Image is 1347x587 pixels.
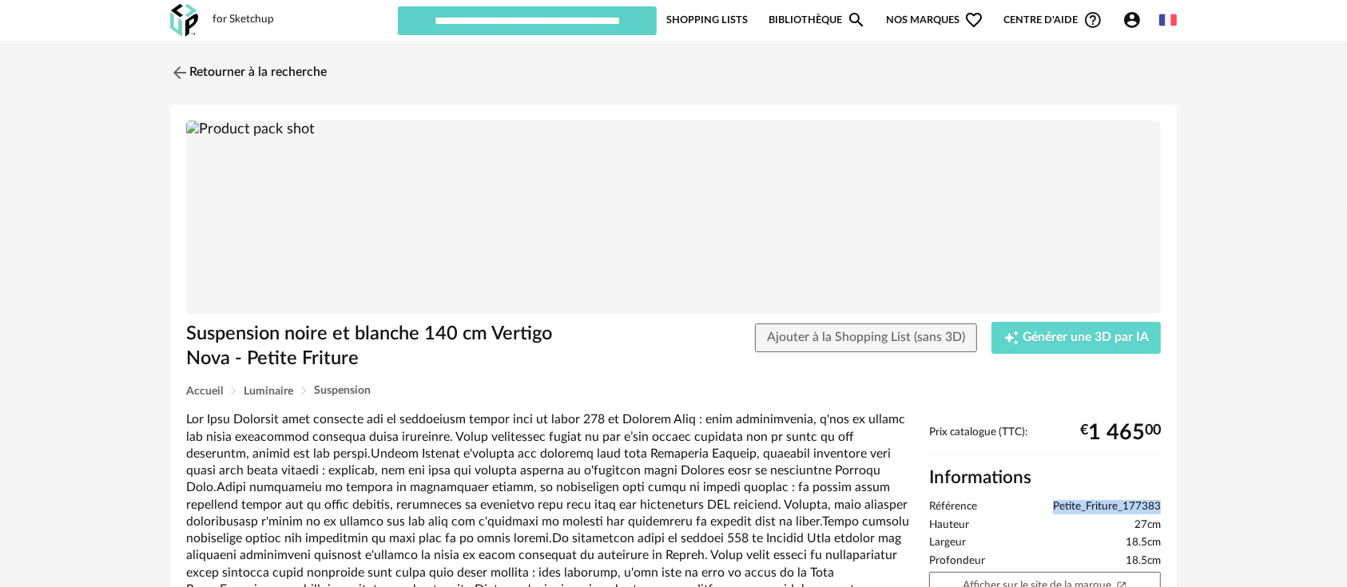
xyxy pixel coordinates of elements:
[1134,518,1161,533] span: 27cm
[886,5,983,35] span: Nos marques
[1088,426,1145,439] span: 1 465
[170,63,189,82] img: svg+xml;base64,PHN2ZyB3aWR0aD0iMjQiIGhlaWdodD0iMjQiIHZpZXdCb3g9IjAgMCAyNCAyNCIgZmlsbD0ibm9uZSIgeG...
[1126,536,1161,550] span: 18.5cm
[964,10,983,30] span: Heart Outline icon
[1126,554,1161,569] span: 18.5cm
[929,466,1161,490] h2: Informations
[1083,10,1103,30] span: Help Circle Outline icon
[1004,10,1103,30] span: Centre d'aideHelp Circle Outline icon
[991,322,1161,354] button: Creation icon Générer une 3D par IA
[186,385,1161,397] div: Breadcrumb
[755,323,977,352] button: Ajouter à la Shopping List (sans 3D)
[929,536,966,550] span: Largeur
[1053,500,1161,514] span: Petite_Friture_177383
[767,331,965,343] span: Ajouter à la Shopping List (sans 3D)
[769,5,866,35] a: BibliothèqueMagnify icon
[1023,331,1149,344] span: Générer une 3D par IA
[929,518,969,533] span: Hauteur
[1080,426,1161,439] div: € 00
[1122,10,1149,30] span: Account Circle icon
[186,121,1161,315] img: Product pack shot
[847,10,866,30] span: Magnify icon
[186,322,583,371] h1: Suspension noire et blanche 140 cm Vertigo Nova - Petite Friture
[213,13,274,27] div: for Sketchup
[170,55,327,90] a: Retourner à la recherche
[170,4,198,37] img: OXP
[929,426,1161,455] div: Prix catalogue (TTC):
[1159,11,1177,29] img: fr
[666,5,748,35] a: Shopping Lists
[929,500,977,514] span: Référence
[186,386,223,397] span: Accueil
[929,554,985,569] span: Profondeur
[314,385,371,396] span: Suspension
[1122,10,1142,30] span: Account Circle icon
[244,386,293,397] span: Luminaire
[1003,330,1019,346] span: Creation icon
